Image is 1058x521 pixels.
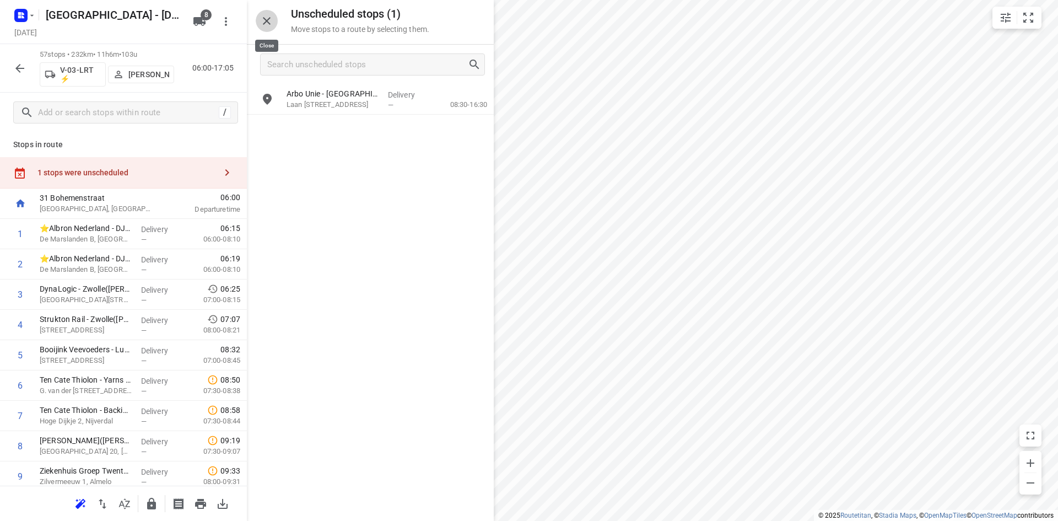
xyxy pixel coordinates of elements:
[18,411,23,421] div: 7
[40,405,132,416] p: Ten Cate Thiolon - Backing(Loes Gelink)
[207,374,218,385] svg: Late
[119,50,121,58] span: •
[40,465,132,476] p: Ziekenhuis Groep Twente - Cluster Beschouwend - Poli Almelo(Nicole)
[1017,7,1039,29] button: Fit zoom
[219,106,231,119] div: /
[992,7,1041,29] div: small contained button group
[168,192,240,203] span: 06:00
[879,512,916,519] a: Stadia Maps
[69,498,91,508] span: Reoptimize route
[40,344,132,355] p: Booijink Veevoeders - Luttenberg(Tomas Wagenaar)
[40,192,154,203] p: 31 Bohemenstraat
[188,10,210,33] button: 8
[141,406,182,417] p: Delivery
[207,465,218,476] svg: Late
[220,465,240,476] span: 09:33
[121,50,137,58] span: 103u
[186,476,240,487] p: 08:00-09:31
[141,315,182,326] p: Delivery
[220,374,240,385] span: 08:50
[108,66,174,83] button: [PERSON_NAME]
[18,320,23,330] div: 4
[220,314,240,325] span: 07:07
[291,25,429,34] p: Move stops to a route by selecting them.
[186,294,240,305] p: 07:00-08:15
[37,168,216,177] div: 1 stops were unscheduled
[995,7,1017,29] button: Map settings
[186,446,240,457] p: 07:30-09:07
[18,229,23,239] div: 1
[141,254,182,265] p: Delivery
[40,62,106,87] button: V-03-LRT ⚡
[207,314,218,325] svg: Early
[114,498,136,508] span: Sort by time window
[141,466,182,477] p: Delivery
[40,50,174,60] p: 57 stops • 232km • 11h6m
[141,296,147,304] span: —
[141,284,182,296] p: Delivery
[207,283,218,294] svg: Early
[40,234,132,245] p: De Marslanden B, [GEOGRAPHIC_DATA]
[40,314,132,325] p: Strukton Rail - Zwolle(Henri Schepers)
[40,355,132,366] p: Butzelaarstraat 40, Luttenberg
[40,325,132,336] p: [STREET_ADDRESS]
[971,512,1017,519] a: OpenStreetMap
[141,448,147,456] span: —
[287,99,379,110] p: Laan Corpus Den Hoorn 102-4, Groningen
[186,385,240,396] p: 07:30-08:38
[40,253,132,264] p: ⭐Albron Nederland - DJI - PI Zwolle Zuid 1 - 7966(Contactpersoon 7964)
[40,203,154,214] p: [GEOGRAPHIC_DATA], [GEOGRAPHIC_DATA]
[220,283,240,294] span: 06:25
[40,223,132,234] p: ⭐Albron Nederland - DJI - PI Zwolle Zuid 2 - 7966(Contactpersoon 7966)
[215,10,237,33] button: More
[186,416,240,427] p: 07:30-08:44
[168,204,240,215] p: Departure time
[128,70,169,79] p: [PERSON_NAME]
[924,512,967,519] a: OpenMapTiles
[201,9,212,20] span: 8
[388,89,429,100] p: Delivery
[141,357,147,365] span: —
[40,294,132,305] p: Wilhelm Röntgenstraat 13, Zwolle
[40,446,132,457] p: Bedrijvenpark Twente 20, Almelo
[220,344,240,355] span: 08:32
[192,62,238,74] p: 06:00-17:05
[18,350,23,361] div: 5
[141,375,182,386] p: Delivery
[287,88,379,99] p: Arbo Unie - Groningen(Wendel Post)
[40,264,132,275] p: De Marslanden B, [GEOGRAPHIC_DATA]
[220,435,240,446] span: 09:19
[247,84,494,520] div: grid
[220,253,240,264] span: 06:19
[220,405,240,416] span: 08:58
[818,512,1054,519] li: © 2025 , © , © © contributors
[186,355,240,366] p: 07:00-08:45
[18,441,23,452] div: 8
[40,374,132,385] p: Ten Cate Thiolon - Yarns fabriek(Loes Gelink)
[18,380,23,391] div: 6
[291,8,429,20] h5: Unscheduled stops ( 1 )
[18,289,23,300] div: 3
[141,493,163,515] button: Lock route
[41,6,184,24] h5: Rename
[388,101,393,109] span: —
[141,345,182,356] p: Delivery
[267,56,468,73] input: Search unscheduled stops
[141,266,147,274] span: —
[220,223,240,234] span: 06:15
[40,435,132,446] p: IZI Badkamers(Wilbert Letteboer)
[141,417,147,426] span: —
[840,512,871,519] a: Routetitan
[141,224,182,235] p: Delivery
[141,478,147,486] span: —
[433,99,487,110] p: 08:30-16:30
[13,139,234,151] p: Stops in route
[40,416,132,427] p: Hoge Dijkje 2, Nijverdal
[38,104,219,121] input: Add or search stops within route
[186,264,240,275] p: 06:00-08:10
[10,26,41,39] h5: Project date
[40,283,132,294] p: DynaLogic - Zwolle(Peter van Leeuwen, Jan-Willem Epema)
[141,326,147,335] span: —
[186,234,240,245] p: 06:00-08:10
[207,435,218,446] svg: Late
